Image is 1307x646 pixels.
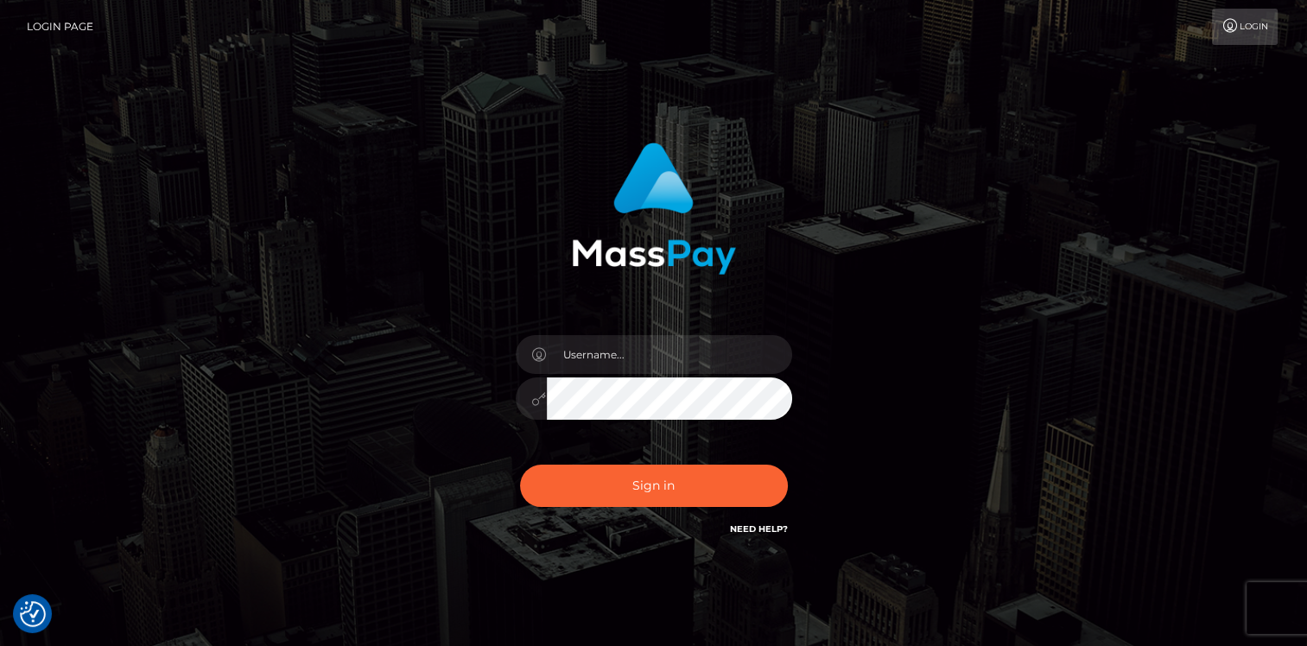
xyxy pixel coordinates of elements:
input: Username... [547,335,792,374]
button: Sign in [520,465,788,507]
a: Login Page [27,9,93,45]
button: Consent Preferences [20,601,46,627]
img: Revisit consent button [20,601,46,627]
img: MassPay Login [572,142,736,275]
a: Need Help? [730,523,788,535]
a: Login [1212,9,1278,45]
